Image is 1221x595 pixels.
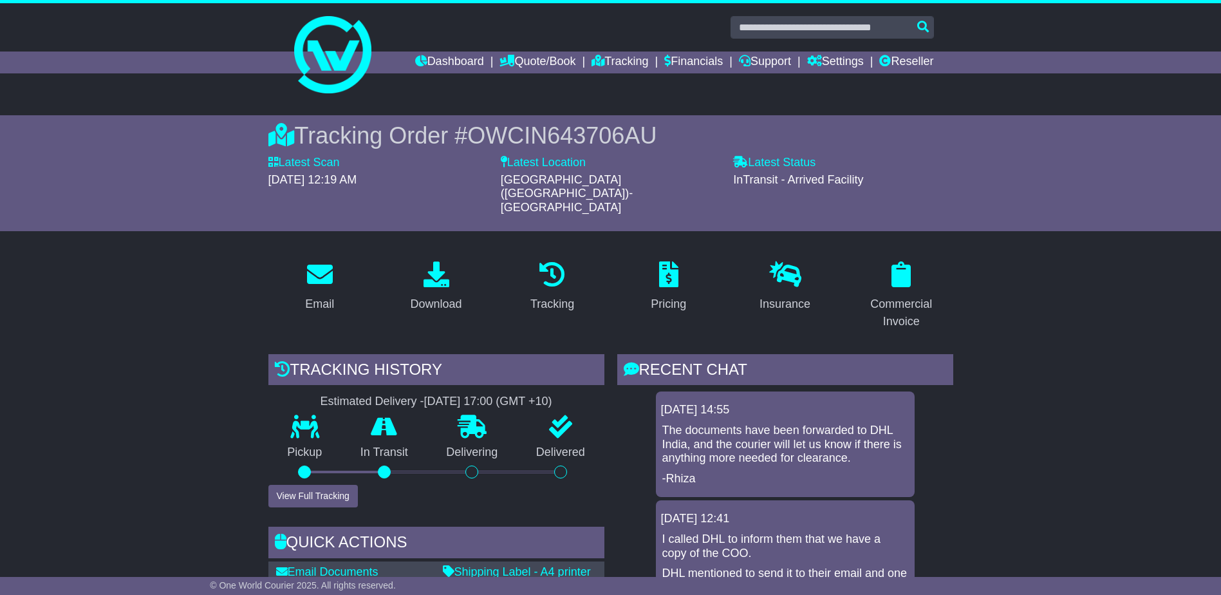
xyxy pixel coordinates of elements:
[467,122,657,149] span: OWCIN643706AU
[858,296,945,330] div: Commercial Invoice
[268,395,604,409] div: Estimated Delivery -
[501,156,586,170] label: Latest Location
[733,173,863,186] span: InTransit - Arrived Facility
[427,446,517,460] p: Delivering
[522,257,583,317] a: Tracking
[642,257,694,317] a: Pricing
[733,156,816,170] label: Latest Status
[662,533,908,560] p: I called DHL to inform them that we have a copy of the COO.
[661,403,909,417] div: [DATE] 14:55
[424,395,552,409] div: [DATE] 17:00 (GMT +10)
[268,527,604,562] div: Quick Actions
[268,485,358,507] button: View Full Tracking
[651,296,686,313] div: Pricing
[662,424,908,466] p: The documents have been forwarded to DHL India, and the courier will let us know if there is anyt...
[662,567,908,594] p: DHL mentioned to send it to their email and one of their team will call us back for more upates.
[297,257,342,317] a: Email
[276,565,378,578] a: Email Documents
[751,257,819,317] a: Insurance
[879,52,933,73] a: Reseller
[402,257,470,317] a: Download
[341,446,427,460] p: In Transit
[210,580,396,590] span: © One World Courier 2025. All rights reserved.
[305,296,334,313] div: Email
[268,122,953,149] div: Tracking Order #
[410,296,461,313] div: Download
[807,52,864,73] a: Settings
[268,354,604,389] div: Tracking history
[517,446,604,460] p: Delivered
[592,52,648,73] a: Tracking
[268,156,340,170] label: Latest Scan
[443,565,591,578] a: Shipping Label - A4 printer
[662,472,908,486] p: -Rhiza
[268,173,357,186] span: [DATE] 12:19 AM
[501,173,633,214] span: [GEOGRAPHIC_DATA] ([GEOGRAPHIC_DATA])-[GEOGRAPHIC_DATA]
[850,257,953,335] a: Commercial Invoice
[739,52,791,73] a: Support
[415,52,484,73] a: Dashboard
[268,446,342,460] p: Pickup
[617,354,953,389] div: RECENT CHAT
[664,52,723,73] a: Financials
[760,296,810,313] div: Insurance
[661,512,909,526] div: [DATE] 12:41
[499,52,575,73] a: Quote/Book
[530,296,574,313] div: Tracking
